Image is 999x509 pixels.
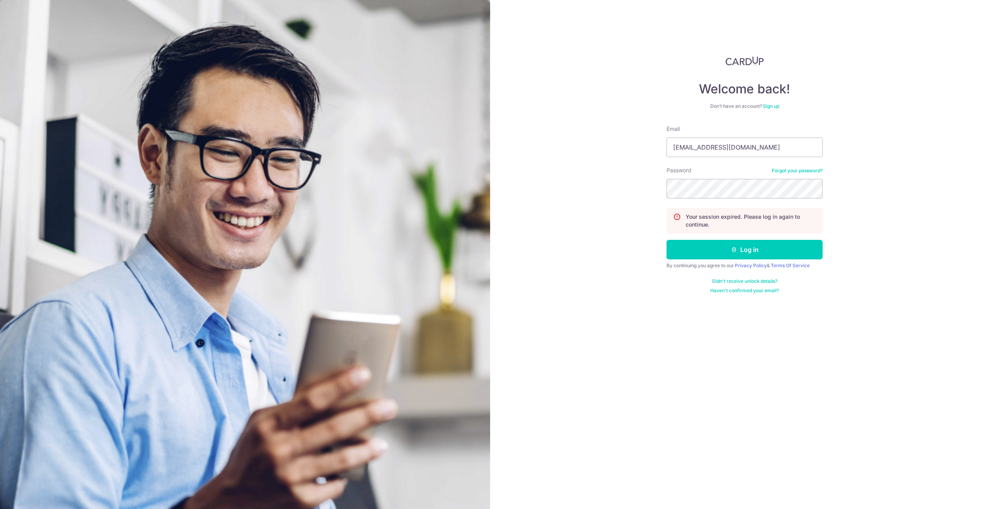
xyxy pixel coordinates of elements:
div: Don’t have an account? [667,103,823,109]
a: Privacy Policy [735,263,767,268]
label: Password [667,166,691,174]
a: Haven't confirmed your email? [710,288,779,294]
a: Sign up [763,103,779,109]
button: Log in [667,240,823,259]
a: Didn't receive unlock details? [712,278,777,284]
label: Email [667,125,680,133]
img: CardUp Logo [725,56,764,66]
a: Forgot your password? [772,168,823,174]
a: Terms Of Service [771,263,810,268]
div: By continuing you agree to our & [667,263,823,269]
p: Your session expired. Please log in again to continue. [686,213,816,229]
h4: Welcome back! [667,81,823,97]
input: Enter your Email [667,138,823,157]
